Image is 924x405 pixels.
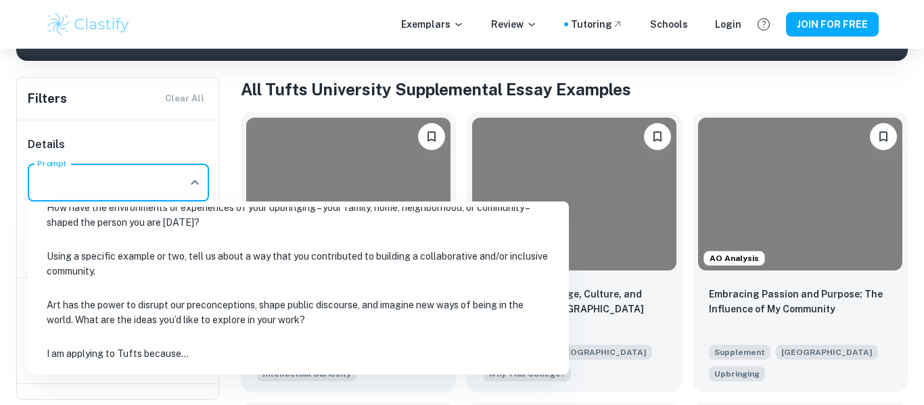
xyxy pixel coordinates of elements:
a: Tutoring [571,17,623,32]
span: How have the environments or experiences of your upbringing – your family, home, neighborhood, or... [709,365,765,381]
h1: All Tufts University Supplemental Essay Examples [241,77,908,101]
span: AO Analysis [704,252,764,264]
button: Please log in to bookmark exemplars [644,123,671,150]
a: AO AnalysisPlease log in to bookmark exemplarsExploring Language, Culture, and Advocacy at TuftsS... [467,112,682,392]
p: Exploring Language, Culture, and Advocacy at Tufts [483,287,666,316]
button: Close [185,173,204,192]
p: Embracing Passion and Purpose: The Influence of My Community [709,287,892,316]
span: [GEOGRAPHIC_DATA] [550,345,652,360]
li: How have the environments or experiences of your upbringing – your family, home, neighborhood, or... [33,192,563,238]
button: JOIN FOR FREE [786,12,879,37]
a: AO AnalysisPlease log in to bookmark exemplarsEmbracing Passion and Purpose: The Influence of My ... [693,112,908,392]
button: Help and Feedback [752,13,775,36]
p: Review [491,17,537,32]
li: Using a specific example or two, tell us about a way that you contributed to building a collabora... [33,241,563,287]
p: Exemplars [401,17,464,32]
span: Supplement [709,345,770,360]
h6: Filters [28,89,67,108]
img: Clastify logo [45,11,131,38]
li: Art has the power to disrupt our preconceptions, shape public discourse, and imagine new ways of ... [33,289,563,335]
button: Please log in to bookmark exemplars [418,123,445,150]
a: Login [715,17,741,32]
label: Prompt [37,158,67,169]
span: Upbringing [714,368,760,380]
a: Schools [650,17,688,32]
li: I am applying to Tufts because… [33,338,563,369]
h6: Details [28,137,209,153]
span: [GEOGRAPHIC_DATA] [776,345,878,360]
button: Please log in to bookmark exemplars [870,123,897,150]
a: AO AnalysisPlease log in to bookmark exemplarsAdvocating for Immigration: A Journey of Learning a... [241,112,456,392]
